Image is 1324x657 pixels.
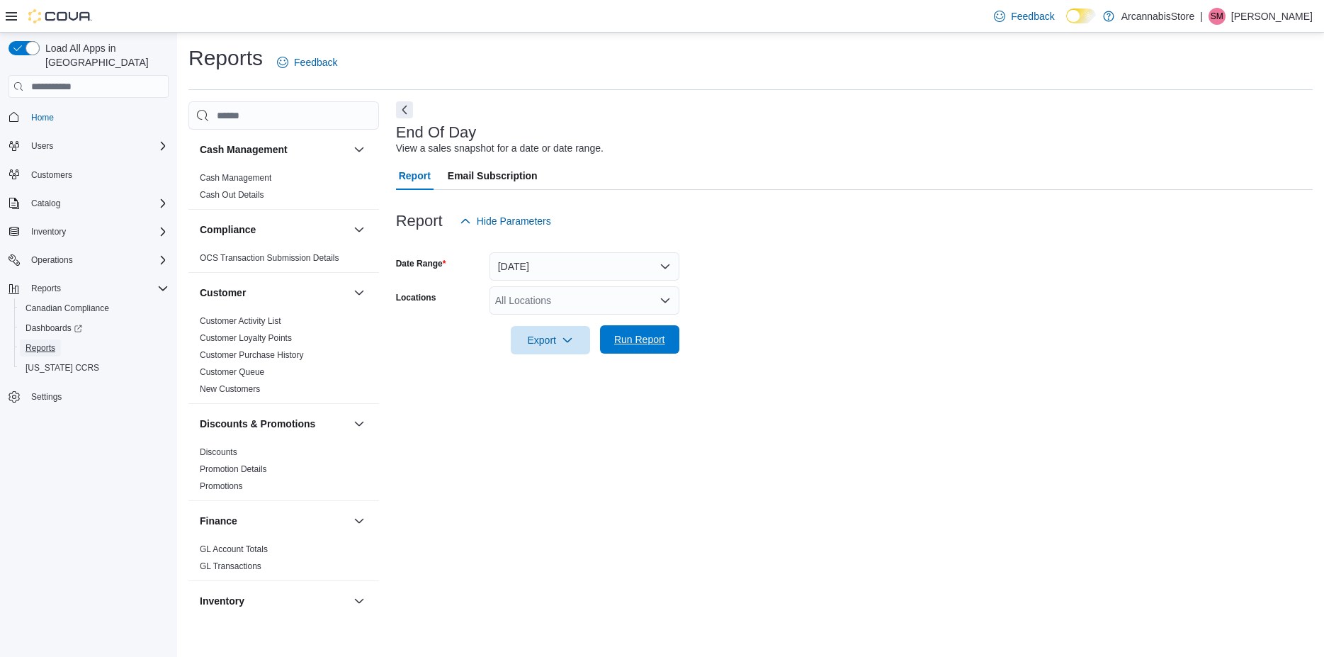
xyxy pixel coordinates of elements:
[20,320,169,337] span: Dashboards
[271,48,343,77] a: Feedback
[26,342,55,354] span: Reports
[200,447,237,457] a: Discounts
[26,388,169,405] span: Settings
[14,298,174,318] button: Canadian Compliance
[200,594,244,608] h3: Inventory
[188,444,379,500] div: Discounts & Promotions
[20,339,61,356] a: Reports
[200,253,339,263] a: OCS Transaction Submission Details
[14,318,174,338] a: Dashboards
[200,286,348,300] button: Customer
[660,295,671,306] button: Open list of options
[40,41,169,69] span: Load All Apps in [GEOGRAPHIC_DATA]
[20,339,169,356] span: Reports
[200,315,281,327] span: Customer Activity List
[31,169,72,181] span: Customers
[1121,8,1195,25] p: ArcannabisStore
[26,137,59,155] button: Users
[200,350,304,360] a: Customer Purchase History
[519,326,582,354] span: Export
[1011,9,1054,23] span: Feedback
[200,286,246,300] h3: Customer
[477,214,551,228] span: Hide Parameters
[200,561,261,572] span: GL Transactions
[26,223,169,240] span: Inventory
[26,137,169,155] span: Users
[26,109,60,126] a: Home
[26,280,67,297] button: Reports
[200,173,271,183] a: Cash Management
[454,207,557,235] button: Hide Parameters
[31,226,66,237] span: Inventory
[200,223,348,237] button: Compliance
[396,258,446,269] label: Date Range
[1211,8,1223,25] span: SM
[200,594,348,608] button: Inventory
[31,112,54,123] span: Home
[200,447,237,458] span: Discounts
[200,561,261,571] a: GL Transactions
[1231,8,1313,25] p: [PERSON_NAME]
[200,544,268,555] span: GL Account Totals
[200,366,264,378] span: Customer Queue
[26,195,66,212] button: Catalog
[28,9,92,23] img: Cova
[31,198,60,209] span: Catalog
[26,388,67,405] a: Settings
[1200,8,1203,25] p: |
[26,167,78,184] a: Customers
[351,593,368,610] button: Inventory
[200,252,339,264] span: OCS Transaction Submission Details
[396,101,413,118] button: Next
[399,162,431,190] span: Report
[14,358,174,378] button: [US_STATE] CCRS
[26,223,72,240] button: Inventory
[200,464,267,474] a: Promotion Details
[26,322,82,334] span: Dashboards
[200,417,315,431] h3: Discounts & Promotions
[26,166,169,184] span: Customers
[396,292,436,303] label: Locations
[9,101,169,444] nav: Complex example
[396,213,443,230] h3: Report
[396,124,477,141] h3: End Of Day
[20,359,105,376] a: [US_STATE] CCRS
[200,514,237,528] h3: Finance
[3,136,174,156] button: Users
[448,162,538,190] span: Email Subscription
[351,512,368,529] button: Finance
[200,384,260,394] a: New Customers
[200,190,264,200] a: Cash Out Details
[988,2,1060,30] a: Feedback
[188,249,379,272] div: Compliance
[351,415,368,432] button: Discounts & Promotions
[3,386,174,407] button: Settings
[511,326,590,354] button: Export
[200,481,243,491] a: Promotions
[396,141,604,156] div: View a sales snapshot for a date or date range.
[3,279,174,298] button: Reports
[3,250,174,270] button: Operations
[1066,23,1067,24] span: Dark Mode
[3,222,174,242] button: Inventory
[200,481,243,492] span: Promotions
[26,280,169,297] span: Reports
[31,140,53,152] span: Users
[20,300,115,317] a: Canadian Compliance
[200,417,348,431] button: Discounts & Promotions
[1066,9,1096,23] input: Dark Mode
[200,464,267,475] span: Promotion Details
[200,333,292,343] a: Customer Loyalty Points
[200,367,264,377] a: Customer Queue
[188,44,263,72] h1: Reports
[200,349,304,361] span: Customer Purchase History
[26,195,169,212] span: Catalog
[600,325,679,354] button: Run Report
[26,252,79,269] button: Operations
[351,221,368,238] button: Compliance
[351,141,368,158] button: Cash Management
[26,252,169,269] span: Operations
[200,142,288,157] h3: Cash Management
[3,193,174,213] button: Catalog
[188,541,379,580] div: Finance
